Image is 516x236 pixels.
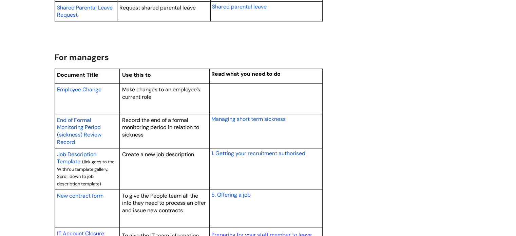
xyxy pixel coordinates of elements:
a: New contract form [57,192,103,200]
span: Job Description Template [57,151,96,165]
span: 1. Getting your recruitment authorised [211,150,305,157]
span: Make changes to an employee’s current role [122,86,200,101]
a: Employee Change [57,85,101,93]
span: To give the People team all the info they need to process an offer and issue new contracts [122,192,206,214]
span: Read what you need to do [211,70,280,77]
span: Use this to [122,71,151,78]
span: Request shared parental leave [119,4,196,11]
a: Shared parental leave [212,2,267,11]
span: Shared parental leave [212,3,267,10]
a: 5. Offering a job [211,190,250,199]
span: 5. Offering a job [211,191,250,198]
a: Shared Parental Leave Request [57,3,113,19]
span: (link goes to the WithYou template gallery. Scroll down to job description template) [57,159,114,187]
span: New contract form [57,192,103,199]
a: Job Description Template [57,150,96,166]
span: Record the end of a formal monitoring period in relation to sickness [122,116,199,138]
a: End of Formal Monitoring Period (sickness) Review Record [57,116,101,146]
span: For managers [55,52,109,62]
a: Managing short term sickness [211,115,285,123]
span: Shared Parental Leave Request [57,4,113,19]
span: Document Title [57,71,98,78]
span: Employee Change [57,86,101,93]
span: Create a new job description [122,151,194,158]
a: 1. Getting your recruitment authorised [211,149,305,157]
